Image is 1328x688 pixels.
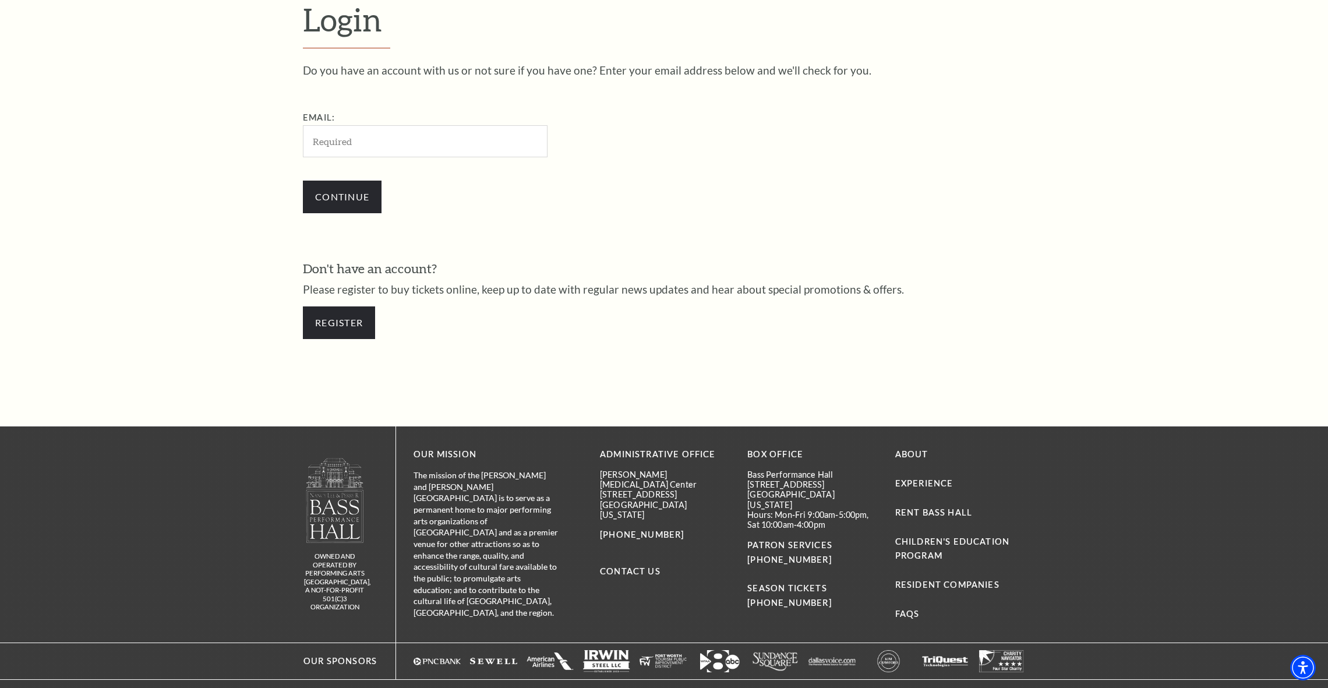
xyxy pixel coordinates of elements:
img: triquest_footer_logo.png [921,650,969,672]
p: owned and operated by Performing Arts [GEOGRAPHIC_DATA], A NOT-FOR-PROFIT 501(C)3 ORGANIZATION [304,552,365,612]
a: About [895,449,928,459]
img: aa_stacked2_117x55.png [527,650,574,672]
p: Bass Performance Hall [747,470,877,479]
img: kimcrawford-websitefooter-117x55.png [865,650,912,672]
img: sundance117x55.png [752,650,799,672]
a: Register [303,306,375,339]
p: The mission of the [PERSON_NAME] and [PERSON_NAME][GEOGRAPHIC_DATA] is to serve as a permanent ho... [414,470,559,619]
img: logo-footer.png [305,457,365,543]
a: Resident Companies [895,580,999,590]
img: dallasvoice117x55.png [808,650,856,672]
a: Experience [895,478,953,488]
p: [STREET_ADDRESS] [747,479,877,489]
img: pncbank_websitefooter_117x55.png [414,650,461,672]
a: Rent Bass Hall [895,507,972,517]
p: OUR MISSION [414,447,559,462]
label: Email: [303,112,335,122]
p: [STREET_ADDRESS] [600,489,730,499]
input: Continue [303,181,382,213]
img: fwtpid-websitefooter-117x55.png [640,650,687,672]
span: Login [303,1,382,38]
p: [PHONE_NUMBER] [600,528,730,542]
img: wfaa2.png [696,650,743,672]
p: SEASON TICKETS [PHONE_NUMBER] [747,567,877,611]
div: Accessibility Menu [1290,655,1316,680]
p: Hours: Mon-Fri 9:00am-5:00pm, Sat 10:00am-4:00pm [747,510,877,530]
a: FAQs [895,609,920,619]
p: Our Sponsors [292,654,377,669]
p: PATRON SERVICES [PHONE_NUMBER] [747,538,877,567]
p: Please register to buy tickets online, keep up to date with regular news updates and hear about s... [303,284,1025,295]
input: Required [303,125,548,157]
a: Contact Us [600,566,661,576]
img: sewell-revised_117x55.png [470,650,517,672]
img: charitynavlogo2.png [978,650,1025,672]
p: Do you have an account with us or not sure if you have one? Enter your email address below and we... [303,65,1025,76]
p: [GEOGRAPHIC_DATA][US_STATE] [747,489,877,510]
p: [GEOGRAPHIC_DATA][US_STATE] [600,500,730,520]
h3: Don't have an account? [303,260,1025,278]
p: BOX OFFICE [747,447,877,462]
img: irwinsteel_websitefooter_117x55.png [583,650,630,672]
a: Children's Education Program [895,537,1009,561]
p: [PERSON_NAME][MEDICAL_DATA] Center [600,470,730,490]
p: Administrative Office [600,447,730,462]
